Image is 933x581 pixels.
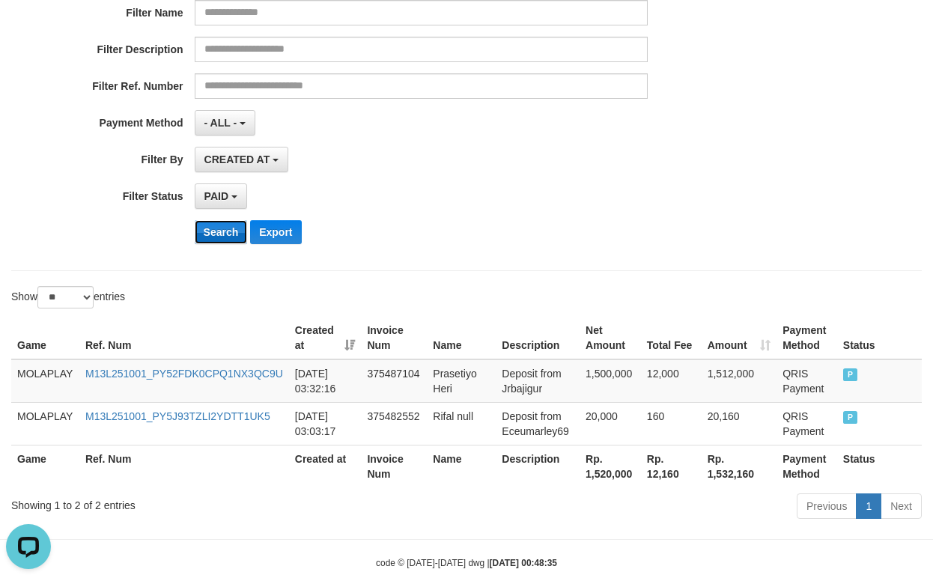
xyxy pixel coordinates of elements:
td: 20,000 [580,402,641,445]
span: - ALL - [204,117,237,129]
th: Description [496,445,580,487]
a: M13L251001_PY5J93TZLI2YDTT1UK5 [85,410,270,422]
td: Rifal null [427,402,496,445]
span: CREATED AT [204,153,270,165]
td: 160 [641,402,702,445]
td: QRIS Payment [777,359,837,403]
button: CREATED AT [195,147,289,172]
th: Game [11,317,79,359]
td: Deposit from Eceumarley69 [496,402,580,445]
button: - ALL - [195,110,255,136]
button: Export [250,220,301,244]
span: PAID [204,190,228,202]
span: PAID [843,368,858,381]
th: Amount: activate to sort column ascending [702,317,777,359]
a: 1 [856,493,881,519]
th: Status [837,445,922,487]
small: code © [DATE]-[DATE] dwg | [376,558,557,568]
th: Name [427,317,496,359]
th: Ref. Num [79,445,289,487]
a: Previous [797,493,857,519]
td: 12,000 [641,359,702,403]
th: Total Fee [641,317,702,359]
select: Showentries [37,286,94,308]
td: 375482552 [361,402,427,445]
th: Rp. 12,160 [641,445,702,487]
th: Invoice Num [361,317,427,359]
th: Status [837,317,922,359]
th: Payment Method [777,445,837,487]
td: 375487104 [361,359,427,403]
span: PAID [843,411,858,424]
button: Search [195,220,248,244]
td: QRIS Payment [777,402,837,445]
td: Prasetiyo Heri [427,359,496,403]
th: Rp. 1,532,160 [702,445,777,487]
button: Open LiveChat chat widget [6,6,51,51]
th: Rp. 1,520,000 [580,445,641,487]
th: Created at [289,445,362,487]
td: [DATE] 03:03:17 [289,402,362,445]
th: Net Amount [580,317,641,359]
td: 20,160 [702,402,777,445]
th: Ref. Num [79,317,289,359]
a: Next [881,493,922,519]
td: 1,512,000 [702,359,777,403]
td: [DATE] 03:32:16 [289,359,362,403]
th: Name [427,445,496,487]
div: Showing 1 to 2 of 2 entries [11,492,377,513]
strong: [DATE] 00:48:35 [490,558,557,568]
td: Deposit from Jrbajigur [496,359,580,403]
th: Created at: activate to sort column ascending [289,317,362,359]
th: Invoice Num [361,445,427,487]
a: M13L251001_PY52FDK0CPQ1NX3QC9U [85,368,283,380]
td: MOLAPLAY [11,402,79,445]
th: Game [11,445,79,487]
button: PAID [195,183,247,209]
th: Payment Method [777,317,837,359]
td: MOLAPLAY [11,359,79,403]
label: Show entries [11,286,125,308]
th: Description [496,317,580,359]
td: 1,500,000 [580,359,641,403]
